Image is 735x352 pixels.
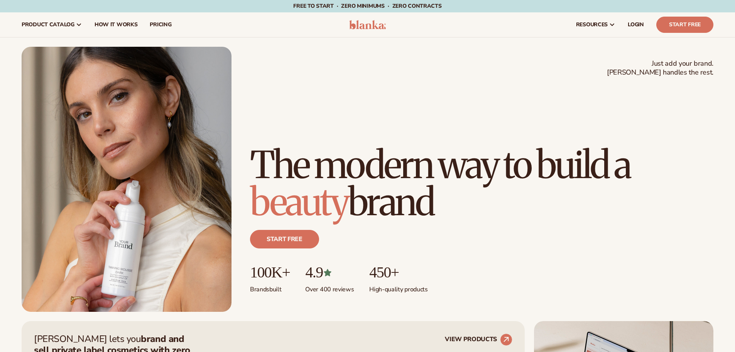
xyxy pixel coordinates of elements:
[250,264,290,281] p: 100K+
[22,47,231,312] img: Female holding tanning mousse.
[95,22,138,28] span: How It Works
[622,12,650,37] a: LOGIN
[15,12,88,37] a: product catalog
[570,12,622,37] a: resources
[656,17,713,33] a: Start Free
[250,179,348,225] span: beauty
[576,22,608,28] span: resources
[305,264,354,281] p: 4.9
[445,333,512,346] a: VIEW PRODUCTS
[607,59,713,77] span: Just add your brand. [PERSON_NAME] handles the rest.
[22,22,74,28] span: product catalog
[250,230,319,248] a: Start free
[150,22,171,28] span: pricing
[250,146,713,221] h1: The modern way to build a brand
[369,264,427,281] p: 450+
[88,12,144,37] a: How It Works
[144,12,177,37] a: pricing
[305,281,354,294] p: Over 400 reviews
[628,22,644,28] span: LOGIN
[349,20,386,29] img: logo
[369,281,427,294] p: High-quality products
[250,281,290,294] p: Brands built
[293,2,441,10] span: Free to start · ZERO minimums · ZERO contracts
